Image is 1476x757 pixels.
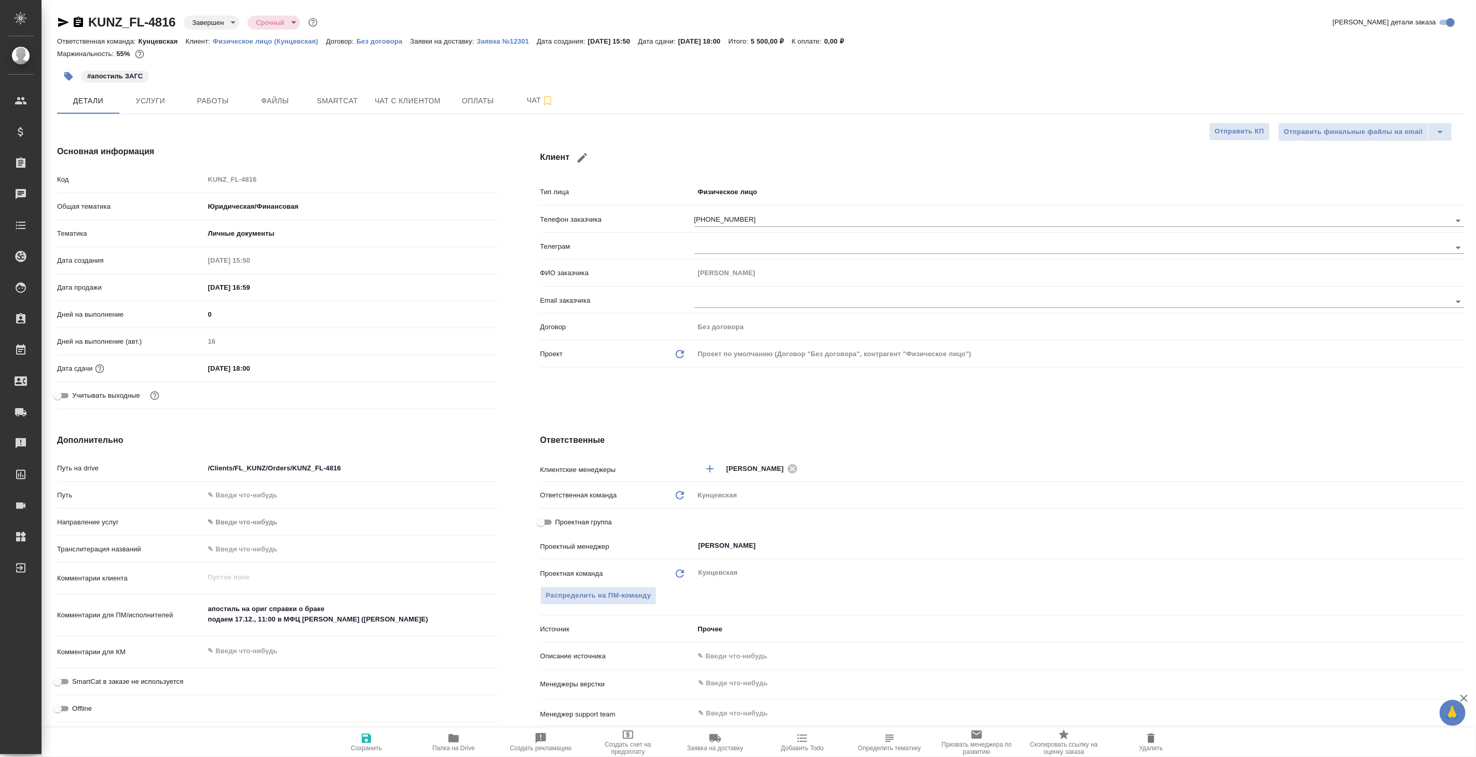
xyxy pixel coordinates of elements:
button: Добавить Todo [759,728,846,757]
div: Завершен [248,16,299,30]
span: Папка на Drive [432,745,475,752]
p: Общая тематика [57,201,204,212]
span: [PERSON_NAME] [727,464,790,474]
span: апостиль ЗАГС [80,71,150,80]
button: Определить тематику [846,728,933,757]
button: Скопировать ссылку на оценку заказа [1020,728,1108,757]
p: Код [57,174,204,185]
button: Отправить КП [1209,123,1270,141]
div: Прочее [694,620,1465,638]
button: Выбери, если сб и вс нужно считать рабочими днями для выполнения заказа. [148,389,161,402]
div: Личные документы [204,225,499,242]
input: Пустое поле [204,253,295,268]
p: Ответственная команда: [57,37,139,45]
p: Проектный менеджер [540,542,694,552]
button: Доп статусы указывают на важность/срочность заказа [306,16,320,29]
span: Детали [63,94,113,107]
p: Направление услуг [57,517,204,528]
h4: Ответственные [540,434,1465,447]
span: Распределить на ПМ-команду [546,590,651,602]
button: Заявка на доставку [672,728,759,757]
p: Дата создания: [537,37,587,45]
p: Дата создания [57,255,204,266]
p: #апостиль ЗАГС [87,71,143,82]
p: Дней на выполнение (авт.) [57,336,204,347]
div: ✎ Введи что-нибудь [204,513,499,531]
p: Источник [540,624,694,634]
span: [PERSON_NAME] детали заказа [1333,17,1436,28]
p: Тематика [57,228,204,239]
p: 55% [116,50,132,58]
p: Клиентские менеджеры [540,465,694,475]
p: Тип лица [540,187,694,197]
div: Проект по умолчанию (Договор "Без договора", контрагент "Физическое лицо") [694,345,1465,363]
button: Завершен [189,18,227,27]
p: Дата сдачи [57,363,93,374]
button: Призвать менеджера по развитию [933,728,1020,757]
button: Если добавить услуги и заполнить их объемом, то дата рассчитается автоматически [93,362,106,375]
button: Создать рекламацию [497,728,584,757]
input: Пустое поле [694,265,1465,280]
button: Скопировать ссылку для ЯМессенджера [57,16,70,29]
input: ✎ Введи что-нибудь [204,361,295,376]
button: Open [1451,240,1466,255]
p: Проект [540,349,563,359]
p: Путь [57,490,204,501]
input: ✎ Введи что-нибудь [698,707,1427,719]
h4: Основная информация [57,145,499,158]
p: [DATE] 18:00 [678,37,729,45]
div: Юридическая/Финансовая [204,198,499,215]
button: Распределить на ПМ-команду [540,587,657,605]
input: ✎ Введи что-нибудь [698,677,1427,690]
h4: Клиент [540,145,1465,170]
button: Создать счет на предоплату [584,728,672,757]
div: [PERSON_NAME] [727,462,801,475]
p: Клиент: [186,37,213,45]
p: Менеджер support team [540,709,694,720]
button: Добавить менеджера [698,456,722,481]
span: Создать рекламацию [510,745,572,752]
button: Open [1451,294,1466,309]
span: Создать счет на предоплату [591,741,665,755]
svg: Подписаться [541,94,554,107]
button: Скопировать ссылку [72,16,85,29]
div: Физическое лицо [694,183,1465,201]
p: Email заказчика [540,295,694,306]
span: Сохранить [351,745,382,752]
p: Итого: [728,37,750,45]
p: Дата сдачи: [638,37,678,45]
textarea: апостиль на ориг справки о браке подаем 17.12., 11:00 в МФЦ [PERSON_NAME] ([PERSON_NAME]Е) [204,600,499,628]
p: [DATE] 15:50 [588,37,638,45]
input: ✎ Введи что-нибудь [204,307,499,322]
p: Проектная команда [540,569,603,579]
span: В заказе уже есть ответственный ПМ или ПМ группа [540,587,657,605]
div: Кунцевская [694,486,1465,504]
span: Чат с клиентом [375,94,441,107]
p: К оплате: [791,37,824,45]
p: Телефон заказчика [540,214,694,225]
button: Папка на Drive [410,728,497,757]
button: Добавить тэг [57,65,80,88]
p: Описание источника [540,651,694,661]
input: ✎ Введи что-нибудь [204,488,499,503]
p: Комментарии клиента [57,573,204,584]
p: Заявка №12301 [477,37,537,45]
span: Работы [188,94,238,107]
button: Open [1451,213,1466,228]
input: ✎ Введи что-нибудь [204,280,295,295]
button: Заявка №12301 [477,36,537,47]
span: Чат [515,94,565,107]
span: Offline [72,704,92,714]
button: 2500.00 RUB; [133,47,146,61]
a: Без договора [357,36,411,45]
button: Сохранить [323,728,410,757]
button: Срочный [253,18,287,27]
p: Без договора [357,37,411,45]
input: Пустое поле [204,172,499,187]
p: Телеграм [540,241,694,252]
span: Услуги [126,94,175,107]
button: Удалить [1108,728,1195,757]
p: 0,00 ₽ [824,37,852,45]
span: Учитывать выходные [72,390,140,401]
p: Дней на выполнение [57,309,204,320]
